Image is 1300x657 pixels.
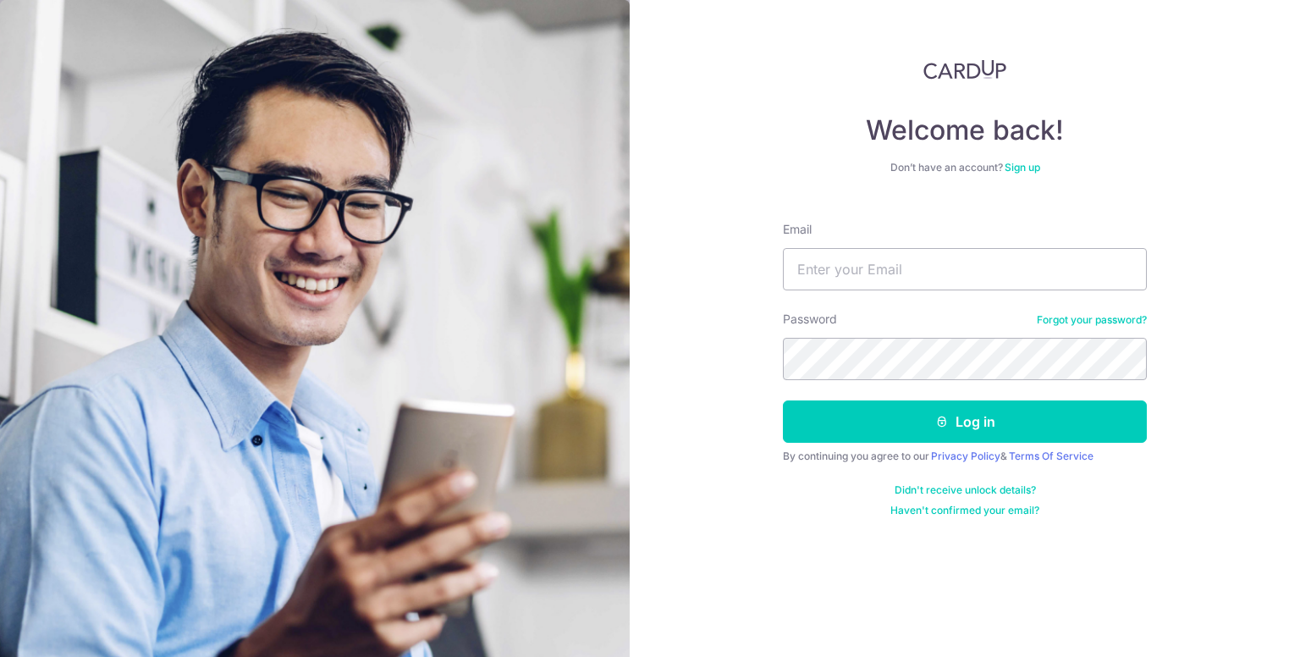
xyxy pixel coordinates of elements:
[931,450,1000,462] a: Privacy Policy
[783,161,1147,174] div: Don’t have an account?
[783,113,1147,147] h4: Welcome back!
[923,59,1006,80] img: CardUp Logo
[895,483,1036,497] a: Didn't receive unlock details?
[783,311,837,328] label: Password
[1009,450,1093,462] a: Terms Of Service
[783,400,1147,443] button: Log in
[1037,313,1147,327] a: Forgot your password?
[1005,161,1040,174] a: Sign up
[783,248,1147,290] input: Enter your Email
[783,450,1147,463] div: By continuing you agree to our &
[890,504,1039,517] a: Haven't confirmed your email?
[783,221,812,238] label: Email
